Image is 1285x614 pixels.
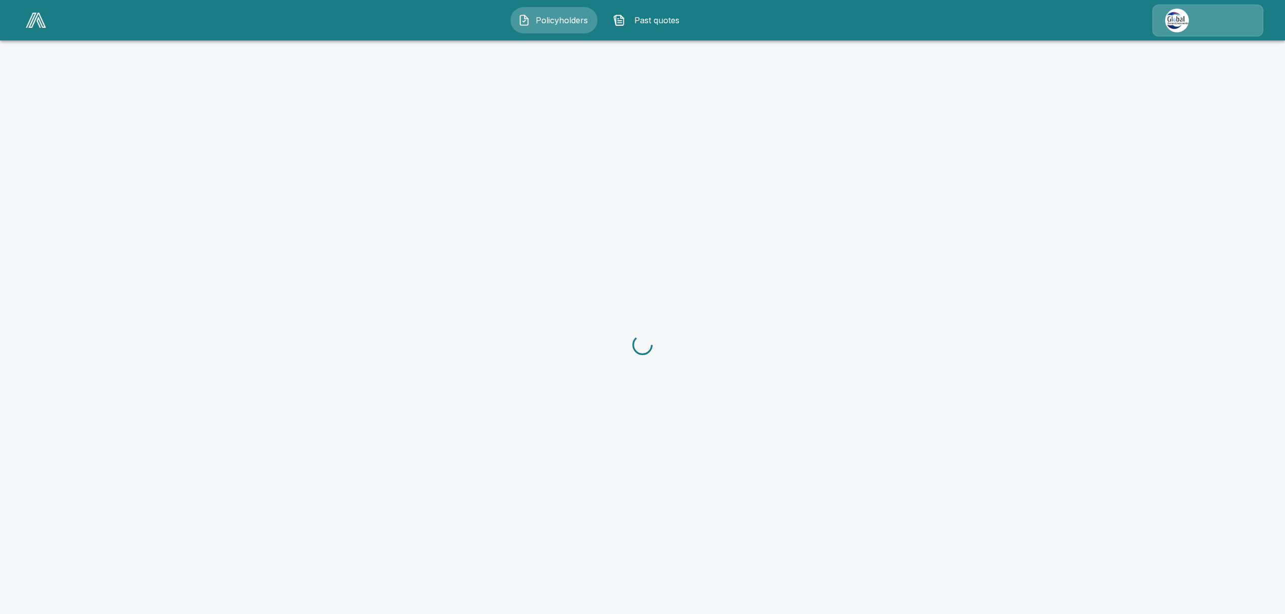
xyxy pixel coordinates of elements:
[629,14,685,26] span: Past quotes
[510,7,597,33] button: Policyholders IconPolicyholders
[534,14,590,26] span: Policyholders
[518,14,530,26] img: Policyholders Icon
[26,13,46,28] img: AA Logo
[613,14,625,26] img: Past quotes Icon
[606,7,693,33] button: Past quotes IconPast quotes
